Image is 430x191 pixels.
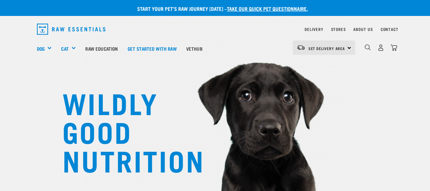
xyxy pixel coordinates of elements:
span: Set Delivery Area [308,47,345,49]
a: Stores [331,28,346,30]
a: Cat [61,45,68,52]
a: Get started with Raw [123,36,181,61]
a: Dog [37,45,45,52]
a: Raw Education [81,36,123,61]
a: Vethub [181,36,207,61]
img: home-icon@2x.png [391,44,397,51]
a: take our quick pet questionnaire. [227,7,308,10]
h1: WILDLY GOOD NUTRITION [62,88,190,174]
nav: dropdown navigation [32,21,398,37]
img: home-icon-1@2x.png [365,44,371,50]
img: van-moving.png [297,45,305,50]
a: About Us [353,28,373,30]
a: Contact [381,28,398,30]
img: user.png [377,44,384,51]
a: Delivery [305,28,323,30]
img: Raw Essentials Logo [37,24,106,35]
